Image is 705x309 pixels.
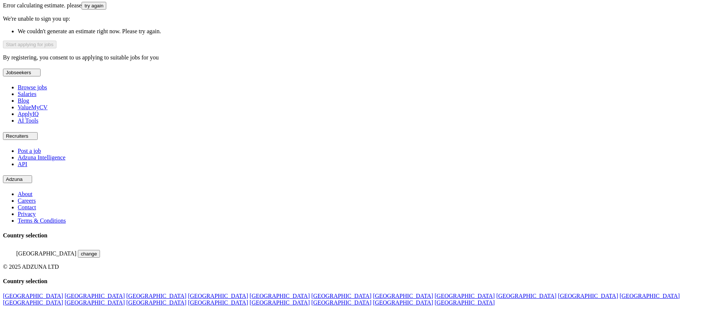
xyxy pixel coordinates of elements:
[18,154,65,161] a: Adzuna Intelligence
[65,293,125,299] a: [GEOGRAPHIC_DATA]
[188,299,248,306] a: [GEOGRAPHIC_DATA]
[250,299,310,306] a: [GEOGRAPHIC_DATA]
[311,299,371,306] a: [GEOGRAPHIC_DATA]
[3,232,702,239] h4: Country selection
[250,293,310,299] a: [GEOGRAPHIC_DATA]
[3,41,56,48] button: Start applying for jobs
[18,161,27,167] a: API
[6,70,31,75] span: Jobseekers
[18,104,48,110] a: ValueMyCV
[496,293,556,299] a: [GEOGRAPHIC_DATA]
[65,299,125,306] a: [GEOGRAPHIC_DATA]
[188,293,248,299] a: [GEOGRAPHIC_DATA]
[18,217,66,224] a: Terms & Conditions
[18,191,32,197] a: About
[3,54,702,61] p: By registering, you consent to us applying to suitable jobs for you
[18,204,36,210] a: Contact
[18,97,29,104] a: Blog
[32,71,38,74] img: toggle icon
[18,91,37,97] a: Salaries
[435,293,495,299] a: [GEOGRAPHIC_DATA]
[620,293,680,299] a: [GEOGRAPHIC_DATA]
[373,293,433,299] a: [GEOGRAPHIC_DATA]
[3,16,702,22] p: We're unable to sign you up:
[6,176,23,182] span: Adzuna
[126,299,186,306] a: [GEOGRAPHIC_DATA]
[18,84,47,90] a: Browse jobs
[18,148,41,154] a: Post a job
[18,28,702,35] li: We couldn't generate an estimate right now. Please try again.
[18,117,38,124] a: AI Tools
[82,2,106,10] button: try again
[30,134,35,138] img: toggle icon
[558,293,618,299] a: [GEOGRAPHIC_DATA]
[3,293,63,299] a: [GEOGRAPHIC_DATA]
[18,111,39,117] a: ApplyIQ
[16,250,76,257] span: [GEOGRAPHIC_DATA]
[3,299,63,306] a: [GEOGRAPHIC_DATA]
[18,198,36,204] a: Careers
[435,299,495,306] a: [GEOGRAPHIC_DATA]
[6,133,28,139] span: Recruiters
[311,293,371,299] a: [GEOGRAPHIC_DATA]
[3,264,702,270] div: © 2025 ADZUNA LTD
[3,247,15,255] img: UK flag
[24,178,29,181] img: toggle icon
[3,2,82,8] span: Error calculating estimate. please
[18,211,36,217] a: Privacy
[126,293,186,299] a: [GEOGRAPHIC_DATA]
[3,278,702,285] h4: Country selection
[78,250,100,258] button: change
[373,299,433,306] a: [GEOGRAPHIC_DATA]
